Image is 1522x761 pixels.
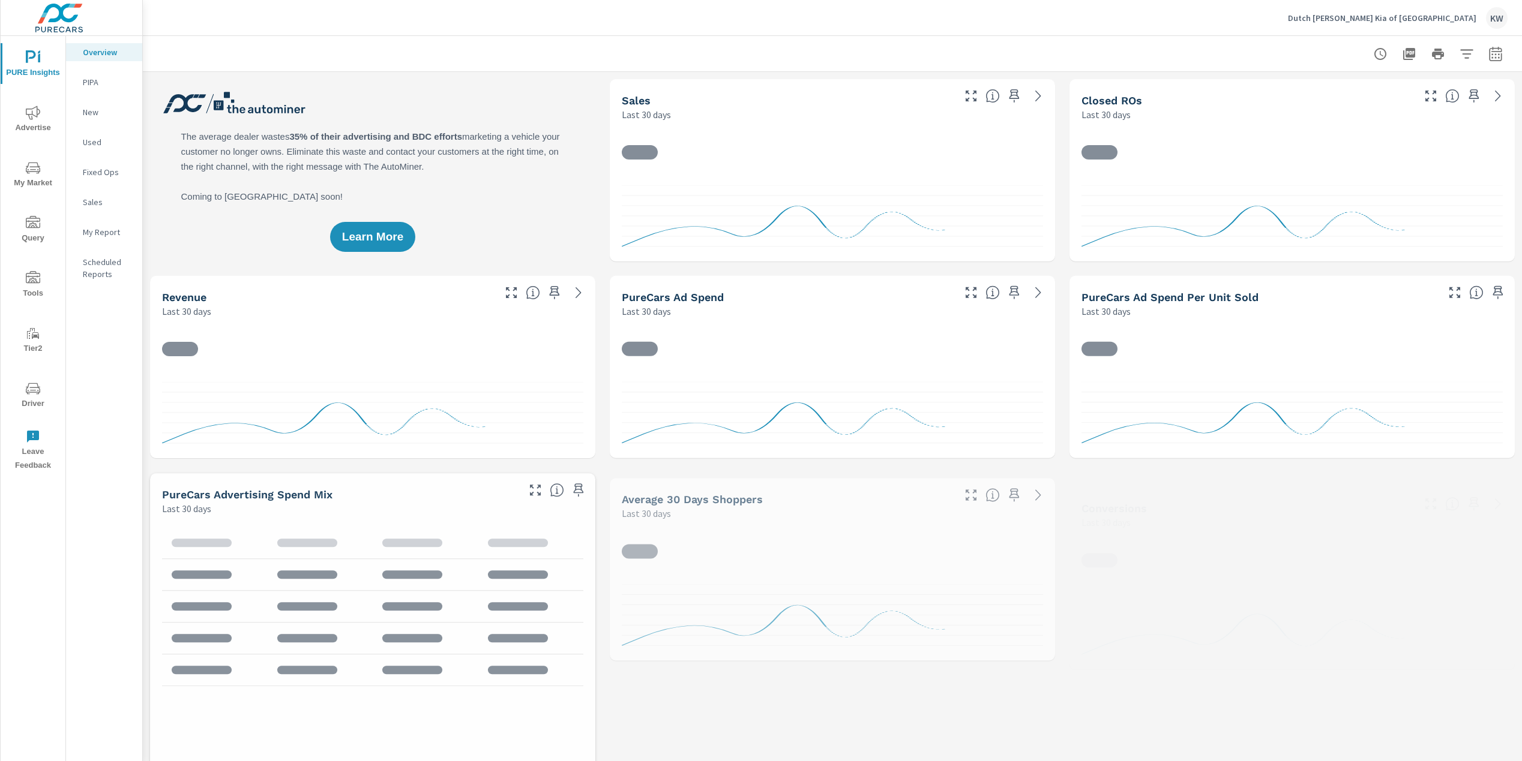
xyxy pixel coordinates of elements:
p: New [83,106,133,118]
h5: Revenue [162,291,206,303]
span: Advertise [4,106,62,135]
p: Used [83,136,133,148]
span: Driver [4,381,62,411]
span: Leave Feedback [4,429,62,473]
span: Save this to your personalized report [1005,86,1024,106]
h5: Conversions [1081,502,1147,515]
span: Save this to your personalized report [1005,485,1024,504]
button: Make Fullscreen [1445,283,1464,302]
div: Used [66,133,142,151]
p: Sales [83,196,133,208]
h5: PureCars Advertising Spend Mix [162,488,332,501]
span: My Market [4,161,62,190]
p: Last 30 days [622,107,671,122]
span: Save this to your personalized report [1005,283,1024,302]
a: See more details in report [1029,86,1048,106]
span: Query [4,216,62,245]
button: Make Fullscreen [961,283,981,302]
p: PIPA [83,76,133,88]
div: Sales [66,193,142,211]
span: Save this to your personalized report [545,283,564,302]
p: Dutch [PERSON_NAME] Kia of [GEOGRAPHIC_DATA] [1288,13,1476,23]
div: New [66,103,142,121]
a: See more details in report [1029,283,1048,302]
a: See more details in report [1029,485,1048,504]
span: Save this to your personalized report [1464,86,1484,106]
button: Learn More [330,222,415,252]
span: The number of dealer-specified goals completed by a visitor. [Source: This data is provided by th... [1445,497,1460,511]
button: Make Fullscreen [961,485,981,504]
button: Apply Filters [1455,42,1479,66]
p: Last 30 days [622,506,671,521]
button: Make Fullscreen [526,480,545,500]
a: See more details in report [1488,86,1508,106]
div: nav menu [1,36,65,477]
div: Overview [66,43,142,61]
p: Last 30 days [1081,304,1131,318]
p: Fixed Ops [83,166,133,178]
div: PIPA [66,73,142,91]
span: Total cost of media for all PureCars channels for the selected dealership group over the selected... [985,285,1000,300]
span: Tools [4,271,62,300]
span: A rolling 30 day total of daily Shoppers on the dealership website, averaged over the selected da... [985,488,1000,502]
h5: Sales [622,94,651,107]
p: Last 30 days [1081,515,1131,530]
p: Last 30 days [622,304,671,318]
button: "Export Report to PDF" [1397,42,1421,66]
p: Last 30 days [1081,107,1131,122]
h5: Average 30 Days Shoppers [622,493,763,506]
button: Make Fullscreen [1421,86,1440,106]
button: Make Fullscreen [961,86,981,106]
span: Average cost of advertising per each vehicle sold at the dealer over the selected date range. The... [1469,285,1484,300]
h5: PureCars Ad Spend Per Unit Sold [1081,291,1259,303]
p: Last 30 days [162,501,211,516]
span: PURE Insights [4,50,62,80]
p: Overview [83,46,133,58]
h5: Closed ROs [1081,94,1142,107]
span: Save this to your personalized report [569,480,588,500]
p: Last 30 days [162,304,211,318]
span: Number of vehicles sold by the dealership over the selected date range. [Source: This data is sou... [985,89,1000,103]
p: My Report [83,226,133,238]
button: Select Date Range [1484,42,1508,66]
p: Scheduled Reports [83,256,133,280]
button: Print Report [1426,42,1450,66]
span: Number of Repair Orders Closed by the selected dealership group over the selected time range. [So... [1445,89,1460,103]
span: Save this to your personalized report [1464,494,1484,513]
span: Save this to your personalized report [1488,283,1508,302]
span: Tier2 [4,326,62,356]
div: My Report [66,223,142,241]
span: This table looks at how you compare to the amount of budget you spend per channel as opposed to y... [550,483,564,497]
span: Total sales revenue over the selected date range. [Source: This data is sourced from the dealer’s... [526,285,540,300]
div: KW [1486,7,1508,29]
button: Make Fullscreen [502,283,521,302]
h5: PureCars Ad Spend [622,291,724,303]
span: Learn More [342,231,403,242]
div: Scheduled Reports [66,253,142,283]
div: Fixed Ops [66,163,142,181]
button: Make Fullscreen [1421,494,1440,513]
a: See more details in report [1488,494,1508,513]
a: See more details in report [569,283,588,302]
